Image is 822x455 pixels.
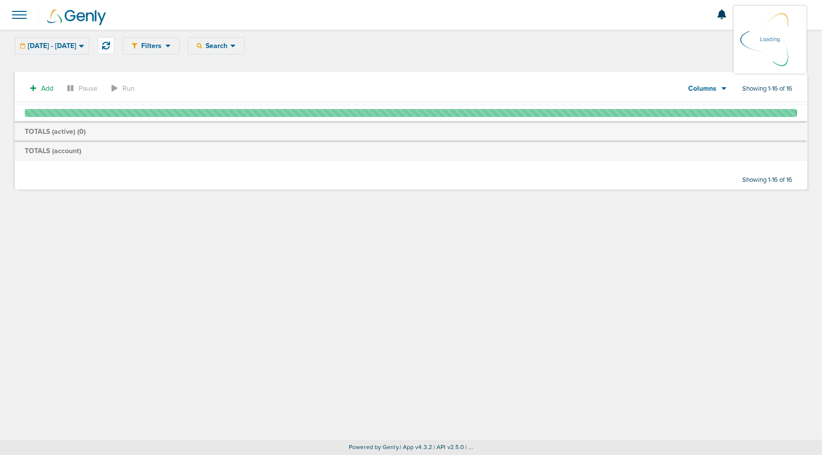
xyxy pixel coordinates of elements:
span: Showing 1-16 of 16 [742,85,792,93]
button: Add [25,81,59,96]
span: Add [41,84,54,93]
td: TOTALS (active) ( ) [15,122,807,142]
td: TOTALS (account) [15,141,807,160]
span: Showing 1-16 of 16 [742,176,792,184]
span: 0 [79,127,84,136]
p: Loading [760,34,780,46]
span: | App v4.3.2 [400,444,432,451]
span: | ... [465,444,473,451]
span: | API v2.5.0 [434,444,464,451]
img: Genly [47,9,106,25]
